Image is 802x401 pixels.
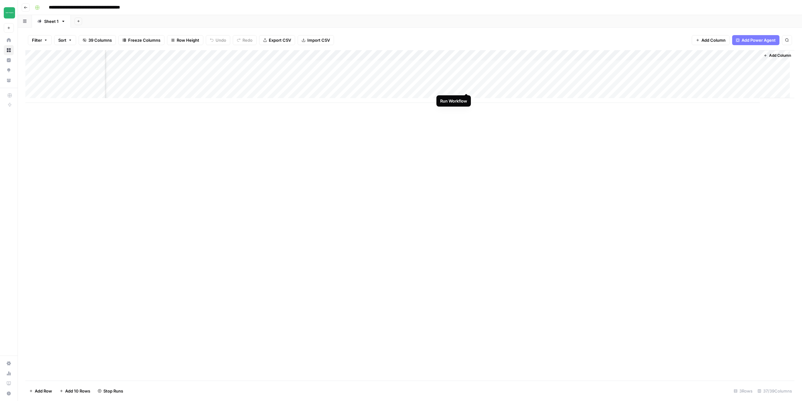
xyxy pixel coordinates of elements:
span: Add Column [769,53,791,58]
a: Opportunities [4,65,14,75]
span: Undo [216,37,226,43]
a: Sheet 1 [32,15,71,28]
span: Add Power Agent [742,37,776,43]
button: Import CSV [298,35,334,45]
button: Add Power Agent [732,35,779,45]
span: Redo [242,37,253,43]
a: Your Data [4,75,14,85]
div: Run Workflow [440,98,467,104]
div: Sheet 1 [44,18,59,24]
div: 37/39 Columns [755,386,794,396]
span: Sort [58,37,66,43]
button: 39 Columns [79,35,116,45]
button: Filter [28,35,52,45]
a: Home [4,35,14,45]
button: Add Row [25,386,56,396]
img: Team Empathy Logo [4,7,15,18]
button: Add 10 Rows [56,386,94,396]
button: Help + Support [4,388,14,398]
a: Insights [4,55,14,65]
span: Row Height [177,37,199,43]
a: Learning Hub [4,378,14,388]
button: Sort [54,35,76,45]
span: Add Row [35,388,52,394]
span: Stop Runs [103,388,123,394]
button: Redo [233,35,257,45]
span: 39 Columns [88,37,112,43]
button: Freeze Columns [118,35,164,45]
span: Filter [32,37,42,43]
button: Export CSV [259,35,295,45]
button: Add Column [692,35,730,45]
span: Add Column [701,37,726,43]
div: 3 Rows [731,386,755,396]
button: Workspace: Team Empathy [4,5,14,21]
button: Add Column [761,51,794,60]
a: Browse [4,45,14,55]
span: Add 10 Rows [65,388,90,394]
a: Usage [4,368,14,378]
span: Export CSV [269,37,291,43]
button: Stop Runs [94,386,127,396]
span: Freeze Columns [128,37,160,43]
button: Row Height [167,35,203,45]
a: Settings [4,358,14,368]
button: Undo [206,35,230,45]
span: Import CSV [307,37,330,43]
